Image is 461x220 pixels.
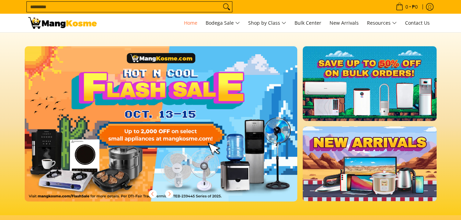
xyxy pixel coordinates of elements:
a: Shop by Class [245,14,290,32]
span: • [394,3,420,11]
a: Contact Us [402,14,433,32]
span: Bodega Sale [206,19,240,27]
span: ₱0 [411,4,419,9]
span: Resources [367,19,397,27]
a: Bodega Sale [202,14,243,32]
button: Previous [145,186,160,201]
span: Shop by Class [248,19,286,27]
span: Contact Us [405,20,430,26]
nav: Main Menu [104,14,433,32]
a: Bulk Center [291,14,325,32]
span: New Arrivals [330,20,359,26]
a: Home [181,14,201,32]
a: New Arrivals [326,14,362,32]
span: Home [184,20,197,26]
span: 0 [404,4,409,9]
img: Mang Kosme: Your Home Appliances Warehouse Sale Partner! [28,17,97,29]
a: Resources [364,14,400,32]
button: Search [221,2,232,12]
a: More [25,46,320,212]
span: Bulk Center [295,20,321,26]
button: Next [162,186,177,201]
